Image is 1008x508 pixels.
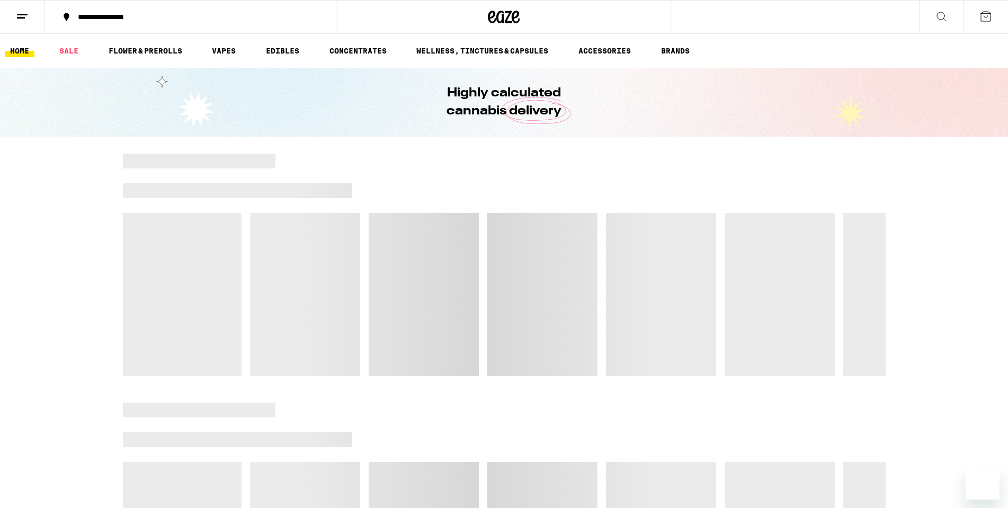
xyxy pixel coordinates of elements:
[656,44,695,57] a: BRANDS
[324,44,392,57] a: CONCENTRATES
[573,44,636,57] a: ACCESSORIES
[54,44,84,57] a: SALE
[261,44,305,57] a: EDIBLES
[103,44,188,57] a: FLOWER & PREROLLS
[5,44,34,57] a: HOME
[966,466,1000,500] iframe: Button to launch messaging window
[207,44,241,57] a: VAPES
[411,44,554,57] a: WELLNESS, TINCTURES & CAPSULES
[417,84,592,120] h1: Highly calculated cannabis delivery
